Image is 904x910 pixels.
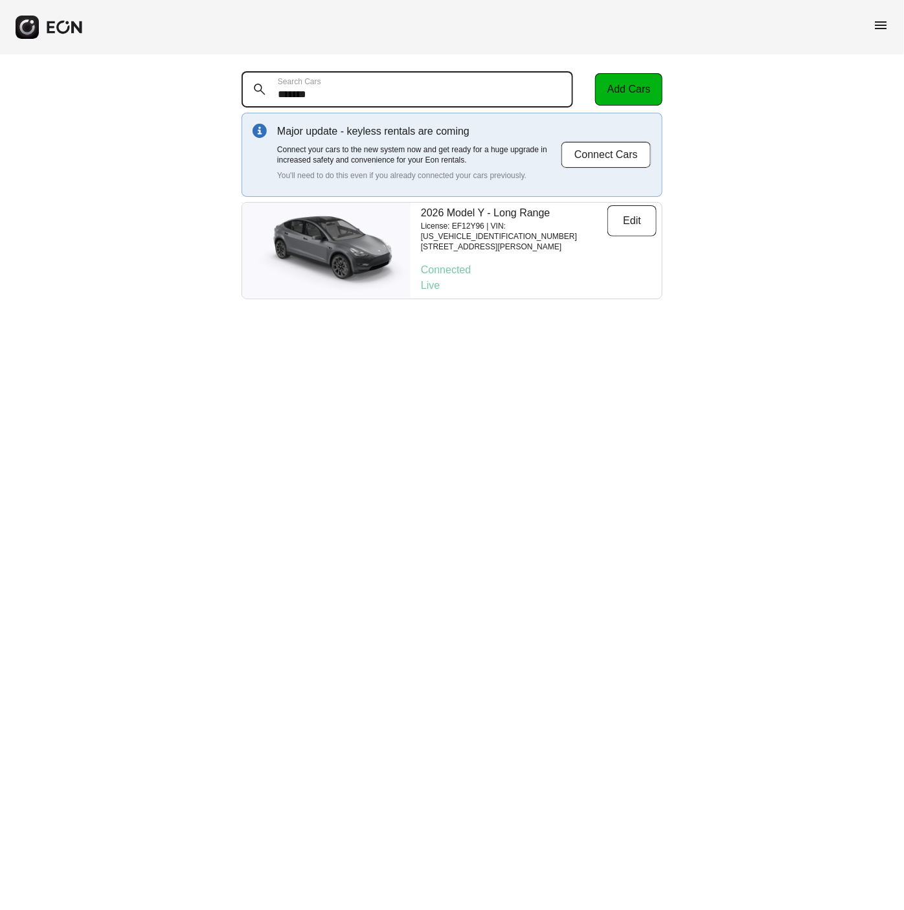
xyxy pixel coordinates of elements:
img: car [242,209,411,293]
p: Major update - keyless rentals are coming [277,124,561,139]
button: Add Cars [595,73,662,106]
img: info [253,124,267,138]
label: Search Cars [278,76,321,87]
p: Live [421,278,657,293]
p: Connected [421,262,657,278]
p: 2026 Model Y - Long Range [421,205,607,221]
button: Edit [607,205,657,236]
span: menu [873,17,888,33]
p: Connect your cars to the new system now and get ready for a huge upgrade in increased safety and ... [277,144,561,165]
p: [STREET_ADDRESS][PERSON_NAME] [421,242,607,252]
p: License: EF12Y96 | VIN: [US_VEHICLE_IDENTIFICATION_NUMBER] [421,221,607,242]
p: You'll need to do this even if you already connected your cars previously. [277,170,561,181]
button: Connect Cars [561,141,651,168]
